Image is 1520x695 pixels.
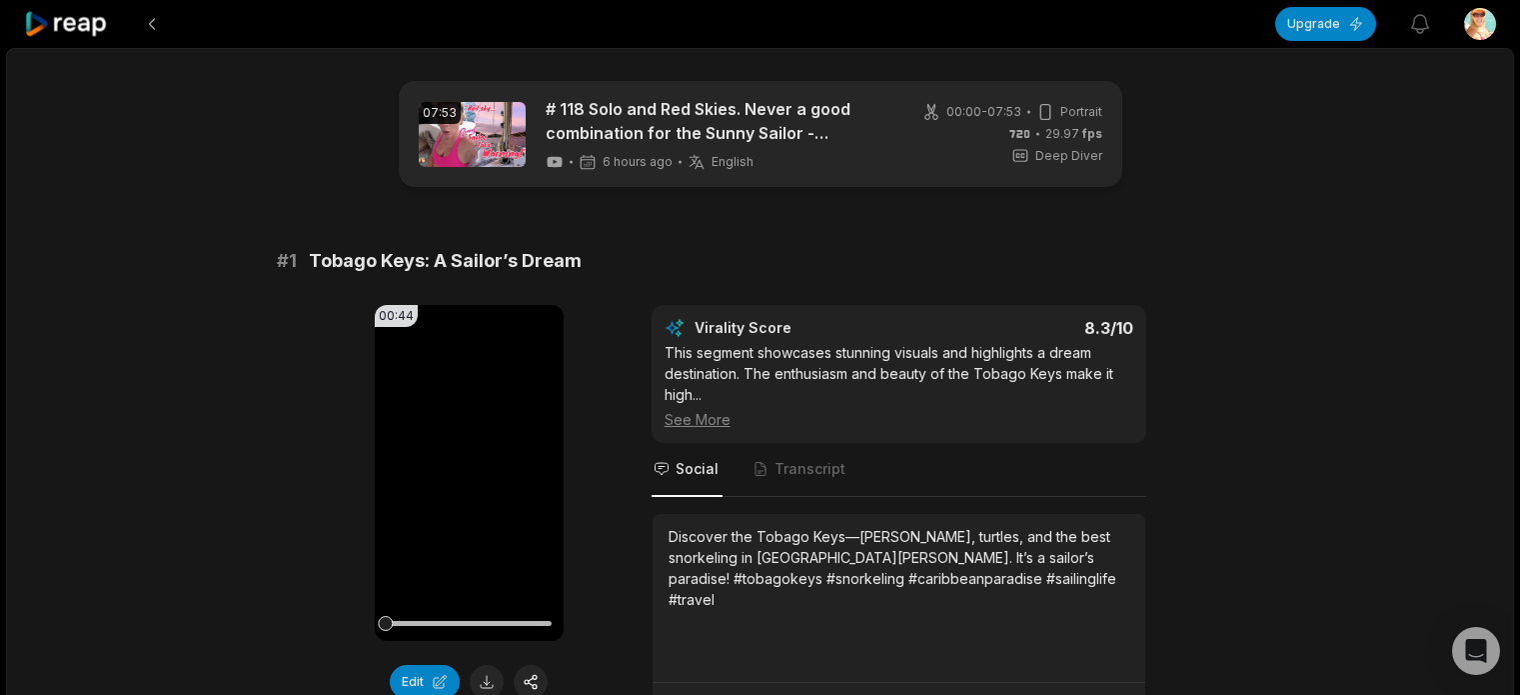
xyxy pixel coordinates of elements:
[665,342,1133,430] div: This segment showcases stunning visuals and highlights a dream destination. The enthusiasm and be...
[1045,125,1102,143] span: 29.97
[676,459,719,479] span: Social
[1082,126,1102,141] span: fps
[277,247,297,275] span: # 1
[309,247,582,275] span: Tobago Keys: A Sailor’s Dream
[665,409,1133,430] div: See More
[603,154,673,170] span: 6 hours ago
[918,318,1133,338] div: 8.3 /10
[546,97,890,145] a: # 118 Solo and Red Skies. Never a good combination for the Sunny Sailor - Caribbean Highs and Lows
[1452,627,1500,675] div: Open Intercom Messenger
[669,526,1129,610] div: Discover the Tobago Keys—[PERSON_NAME], turtles, and the best snorkeling in [GEOGRAPHIC_DATA][PER...
[695,318,909,338] div: Virality Score
[1275,7,1376,41] button: Upgrade
[774,459,845,479] span: Transcript
[946,103,1021,121] span: 00:00 - 07:53
[1060,103,1102,121] span: Portrait
[1035,147,1102,165] span: Deep Diver
[712,154,754,170] span: English
[652,443,1146,497] nav: Tabs
[375,305,564,641] video: Your browser does not support mp4 format.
